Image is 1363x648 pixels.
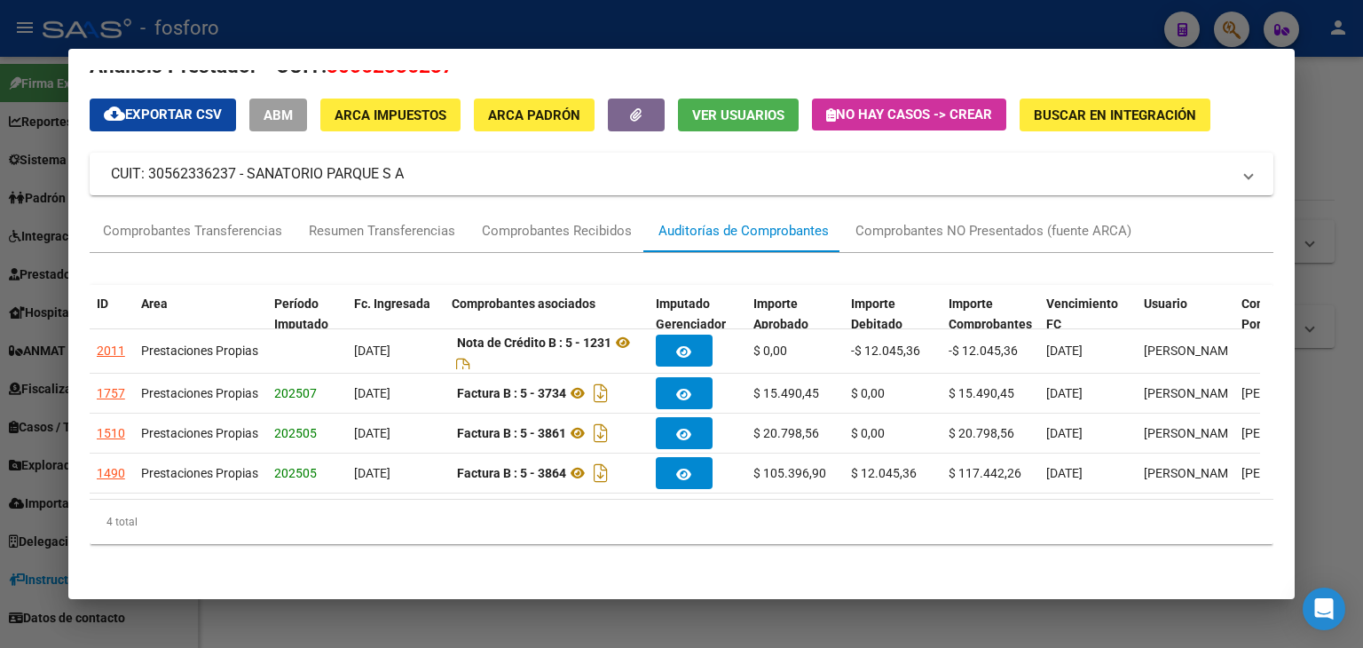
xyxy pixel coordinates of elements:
[354,466,390,480] span: [DATE]
[1046,386,1083,400] span: [DATE]
[1144,466,1239,480] span: [PERSON_NAME]
[1046,344,1083,358] span: [DATE]
[274,386,317,400] span: 202507
[1046,296,1118,331] span: Vencimiento FC
[482,221,632,241] div: Comprobantes Recibidos
[1046,426,1083,440] span: [DATE]
[309,221,455,241] div: Resumen Transferencias
[104,107,222,122] span: Exportar CSV
[90,153,1273,195] mat-expansion-panel-header: CUIT: 30562336237 - SANATORIO PARQUE S A
[111,163,1231,185] mat-panel-title: CUIT: 30562336237 - SANATORIO PARQUE S A
[457,336,611,350] strong: Nota de Crédito B : 5 - 1231
[274,466,317,480] span: 202505
[949,296,1032,331] span: Importe Comprobantes
[445,285,649,344] datatable-header-cell: Comprobantes asociados
[692,107,784,123] span: Ver Usuarios
[457,386,566,400] strong: Factura B : 5 - 3734
[354,296,430,311] span: Fc. Ingresada
[589,379,612,407] i: Descargar documento
[649,285,746,344] datatable-header-cell: Imputado Gerenciador
[1241,296,1308,331] span: Confirmado Por
[90,285,134,344] datatable-header-cell: ID
[1046,466,1083,480] span: [DATE]
[141,386,258,400] span: Prestaciones Propias
[97,296,108,311] span: ID
[589,419,612,447] i: Descargar documento
[851,426,885,440] span: $ 0,00
[474,99,595,131] button: ARCA Padrón
[949,466,1021,480] span: $ 117.442,26
[949,344,1018,358] span: -$ 12.045,36
[851,296,902,331] span: Importe Debitado
[1144,296,1187,311] span: Usuario
[826,107,992,122] span: No hay casos -> Crear
[753,466,826,480] span: $ 105.396,90
[274,426,317,440] span: 202505
[658,221,829,241] div: Auditorías de Comprobantes
[746,285,844,344] datatable-header-cell: Importe Aprobado
[1241,466,1336,480] span: [PERSON_NAME]
[844,285,941,344] datatable-header-cell: Importe Debitado
[452,296,595,311] span: Comprobantes asociados
[104,103,125,124] mat-icon: cloud_download
[753,344,787,358] span: $ 0,00
[354,426,390,440] span: [DATE]
[1241,426,1336,440] span: [PERSON_NAME]
[90,500,1273,544] div: 4 total
[678,99,799,131] button: Ver Usuarios
[753,426,819,440] span: $ 20.798,56
[97,341,125,361] div: 2011
[1039,285,1137,344] datatable-header-cell: Vencimiento FC
[452,353,475,382] i: Descargar documento
[1020,99,1210,131] button: Buscar en Integración
[812,99,1006,130] button: No hay casos -> Crear
[103,221,282,241] div: Comprobantes Transferencias
[589,459,612,487] i: Descargar documento
[97,463,125,484] div: 1490
[274,296,328,331] span: Período Imputado
[249,99,307,131] button: ABM
[457,426,566,440] strong: Factura B : 5 - 3861
[1144,386,1239,400] span: [PERSON_NAME]
[1137,285,1234,344] datatable-header-cell: Usuario
[1144,426,1239,440] span: [PERSON_NAME]
[855,221,1131,241] div: Comprobantes NO Presentados (fuente ARCA)
[851,386,885,400] span: $ 0,00
[1034,107,1196,123] span: Buscar en Integración
[949,426,1014,440] span: $ 20.798,56
[264,107,293,123] span: ABM
[753,386,819,400] span: $ 15.490,45
[949,386,1014,400] span: $ 15.490,45
[1241,386,1336,400] span: [PERSON_NAME]
[941,285,1039,344] datatable-header-cell: Importe Comprobantes
[347,285,445,344] datatable-header-cell: Fc. Ingresada
[320,99,461,131] button: ARCA Impuestos
[354,386,390,400] span: [DATE]
[141,296,168,311] span: Area
[141,426,258,440] span: Prestaciones Propias
[134,285,267,344] datatable-header-cell: Area
[851,344,920,358] span: -$ 12.045,36
[141,466,258,480] span: Prestaciones Propias
[1303,588,1345,630] div: Open Intercom Messenger
[90,99,236,131] button: Exportar CSV
[267,285,347,344] datatable-header-cell: Período Imputado
[354,344,390,358] span: [DATE]
[141,344,258,358] span: Prestaciones Propias
[1234,285,1332,344] datatable-header-cell: Confirmado Por
[457,466,566,480] strong: Factura B : 5 - 3864
[488,107,580,123] span: ARCA Padrón
[851,466,917,480] span: $ 12.045,36
[1144,344,1239,358] span: [PERSON_NAME]
[753,296,808,331] span: Importe Aprobado
[335,107,446,123] span: ARCA Impuestos
[97,383,125,404] div: 1757
[656,296,726,331] span: Imputado Gerenciador
[97,423,125,444] div: 1510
